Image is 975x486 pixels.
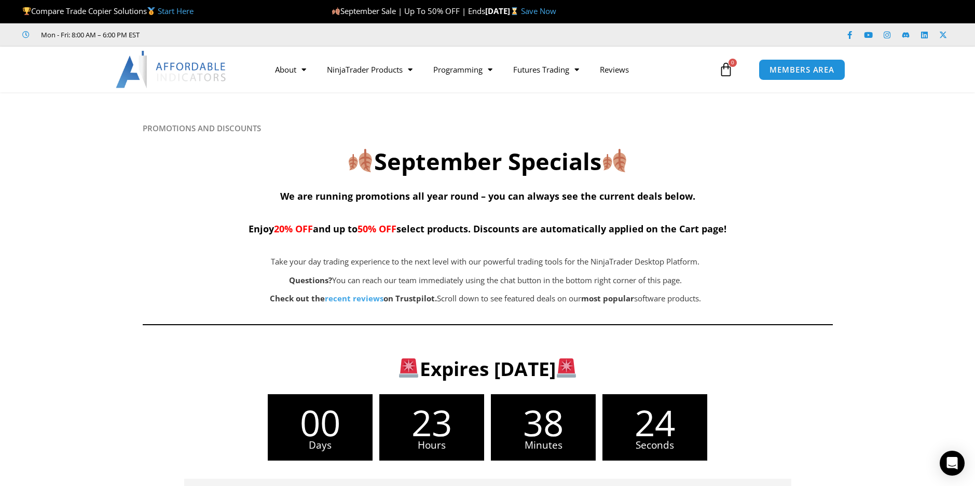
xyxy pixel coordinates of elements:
[271,256,699,267] span: Take your day trading experience to the next level with our powerful trading tools for the NinjaT...
[265,58,317,81] a: About
[143,123,833,133] h6: PROMOTIONS AND DISCOUNTS
[38,29,140,41] span: Mon - Fri: 8:00 AM – 6:00 PM EST
[511,7,518,15] img: ⌛
[491,440,596,450] span: Minutes
[317,58,423,81] a: NinjaTrader Products
[195,291,777,306] p: Scroll down to see featured deals on our software products.
[729,59,737,67] span: 0
[581,293,634,303] b: most popular
[423,58,503,81] a: Programming
[23,7,31,15] img: 🏆
[325,293,383,303] a: recent reviews
[603,149,626,172] img: 🍂
[602,440,707,450] span: Seconds
[332,6,485,16] span: September Sale | Up To 50% OFF | Ends
[158,6,194,16] a: Start Here
[195,273,777,288] p: You can reach our team immediately using the chat button in the bottom right corner of this page.
[154,30,310,40] iframe: Customer reviews powered by Trustpilot
[280,190,695,202] span: We are running promotions all year round – you can always see the current deals below.
[268,405,373,440] span: 00
[268,440,373,450] span: Days
[270,293,437,303] strong: Check out the on Trustpilot.
[589,58,639,81] a: Reviews
[116,51,227,88] img: LogoAI | Affordable Indicators – NinjaTrader
[503,58,589,81] a: Futures Trading
[399,358,418,378] img: 🚨
[379,440,484,450] span: Hours
[22,6,194,16] span: Compare Trade Copier Solutions
[485,6,521,16] strong: [DATE]
[703,54,749,85] a: 0
[143,146,833,177] h2: September Specials
[289,275,332,285] strong: Questions?
[759,59,845,80] a: MEMBERS AREA
[358,223,396,235] span: 50% OFF
[349,149,372,172] img: 🍂
[521,6,556,16] a: Save Now
[940,451,965,476] div: Open Intercom Messenger
[602,405,707,440] span: 24
[332,7,340,15] img: 🍂
[379,405,484,440] span: 23
[770,66,834,74] span: MEMBERS AREA
[274,223,313,235] span: 20% OFF
[557,358,576,378] img: 🚨
[249,223,726,235] span: Enjoy and up to select products. Discounts are automatically applied on the Cart page!
[491,405,596,440] span: 38
[147,7,155,15] img: 🥇
[159,356,816,381] h3: Expires [DATE]
[265,58,716,81] nav: Menu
